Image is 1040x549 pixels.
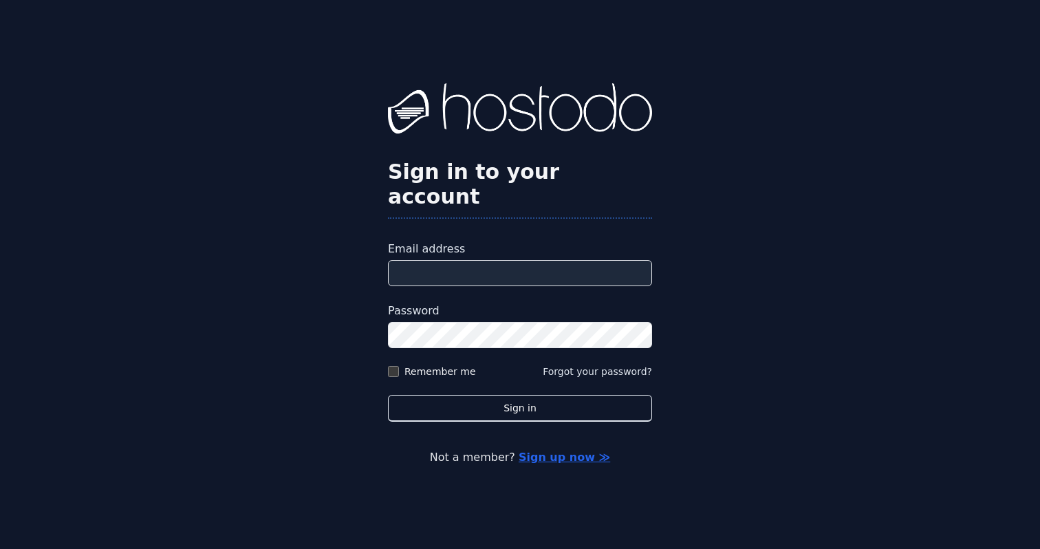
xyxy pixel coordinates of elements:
button: Forgot your password? [543,365,652,378]
p: Not a member? [66,449,974,466]
a: Sign up now ≫ [519,451,610,464]
label: Password [388,303,652,319]
button: Sign in [388,395,652,422]
img: Hostodo [388,83,652,138]
label: Remember me [404,365,476,378]
label: Email address [388,241,652,257]
h2: Sign in to your account [388,160,652,209]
